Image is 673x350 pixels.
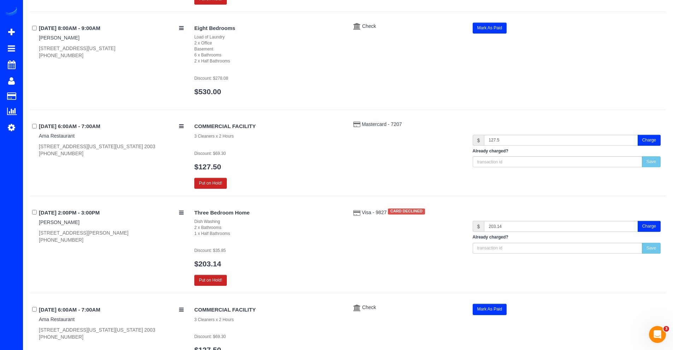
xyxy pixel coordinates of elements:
[39,35,79,41] a: [PERSON_NAME]
[39,219,79,225] a: [PERSON_NAME]
[362,210,388,216] a: Visa - 9827
[194,52,343,58] div: 6 x Bathrooms
[473,221,484,232] span: $
[194,225,343,231] div: 2 x Bathrooms
[194,151,226,156] small: Discount: $69.30
[39,45,184,59] div: [STREET_ADDRESS][US_STATE] [PHONE_NUMBER]
[638,221,661,232] button: Charge
[194,210,343,216] h4: Three Bedroom Home
[473,235,661,240] h5: Already charged?
[194,76,228,81] small: Discount: $278.08
[194,40,343,46] div: 2 x Office
[39,229,184,243] div: [STREET_ADDRESS][PERSON_NAME] [PHONE_NUMBER]
[194,317,234,322] small: 3 Cleaners x 2 Hours
[194,34,343,40] div: Load of Laundry
[473,149,661,153] h5: Already charged?
[473,156,642,167] input: transaction id
[649,326,666,343] iframe: Intercom live chat
[39,307,184,313] h4: [DATE] 6:00AM - 7:00AM
[362,304,376,310] a: Check
[362,23,376,29] a: Check
[194,87,221,96] a: $530.00
[39,133,75,139] a: Ama Restaurant
[473,304,507,315] button: Mark As Paid
[388,209,425,214] div: CARD DECLINED
[194,46,343,52] div: Basement
[39,123,184,129] h4: [DATE] 6:00AM - 7:00AM
[39,210,184,216] h4: [DATE] 2:00PM - 3:00PM
[194,58,343,64] div: 2 x Half Bathrooms
[194,178,227,189] button: Put on Hold!
[663,326,669,332] span: 3
[194,248,226,253] small: Discount: $35.85
[473,243,642,254] input: transaction id
[39,143,184,157] div: [STREET_ADDRESS][US_STATE][US_STATE] 2003 [PHONE_NUMBER]
[194,219,343,225] div: Dish Washing
[362,121,402,127] a: Mastercard - 7207
[473,23,507,34] button: Mark As Paid
[194,25,343,31] h4: Eight Bedrooms
[194,231,343,237] div: 1 x Half Bathrooms
[4,7,18,17] img: Automaid Logo
[194,134,234,139] small: 3 Cleaners x 2 Hours
[194,123,343,129] h4: COMMERCIAL FACILITY
[39,316,75,322] a: Ama Restaurant
[473,135,484,146] span: $
[194,163,221,171] a: $127.50
[194,307,343,313] h4: COMMERCIAL FACILITY
[638,135,661,146] button: Charge
[194,260,221,268] a: $203.14
[39,326,184,340] div: [STREET_ADDRESS][US_STATE][US_STATE] 2003 [PHONE_NUMBER]
[194,275,227,286] button: Put on Hold!
[194,334,226,339] small: Discount: $69.30
[39,25,184,31] h4: [DATE] 8:00AM - 9:00AM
